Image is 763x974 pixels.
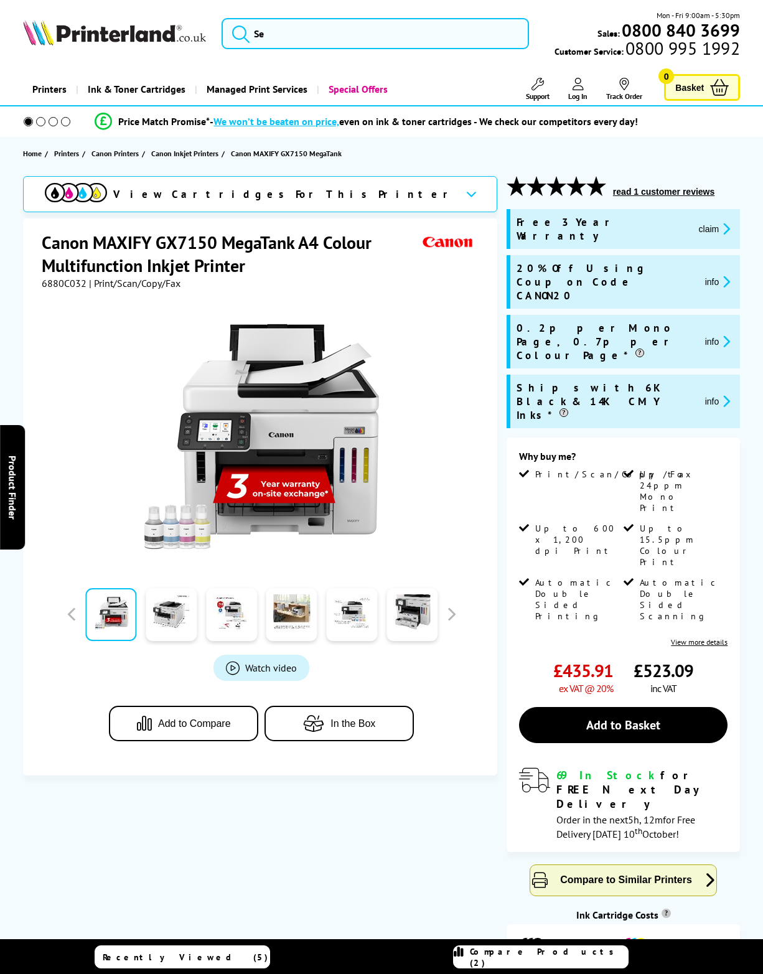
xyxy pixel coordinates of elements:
b: 0800 840 3699 [622,19,740,42]
span: Support [526,91,550,101]
a: Track Order [606,78,642,101]
span: 6880C032 [42,277,87,289]
span: Ink & Toner Cartridges [88,73,185,105]
span: Automatic Double Sided Printing [535,577,621,622]
a: Ink & Toner Cartridges [76,73,195,105]
a: Add to Basket [519,707,728,743]
span: In the Box [330,718,375,729]
button: Add to Compare [109,706,258,741]
img: View Cartridges [45,183,107,202]
span: £435.91 [553,659,613,682]
span: Price Match Promise* [118,115,210,128]
img: Canon [419,231,477,254]
span: £523.09 [634,659,693,682]
span: 0 [658,68,674,84]
span: Canon Printers [91,147,139,160]
span: Sales: [597,27,620,39]
a: Recently Viewed (5) [95,945,270,968]
span: 20% Off Using Coupon Code CANON20 [517,261,695,302]
span: Compare to Similar Printers [560,874,692,885]
span: Canon MAXIFY GX7150 MegaTank [231,147,342,160]
span: Up to 600 x 1,200 dpi Print [535,523,621,556]
span: 0.7p per colour page [648,937,728,962]
span: Free 3 Year Warranty [517,215,689,243]
sup: th [635,825,642,836]
span: Order in the next for Free Delivery [DATE] 10 October! [556,813,695,840]
span: 0.2p per mono page [545,937,622,962]
a: Support [526,78,550,101]
span: Print/Scan/Copy/Fax [535,469,695,480]
span: We won’t be beaten on price, [213,115,339,128]
a: Canon Inkjet Printers [151,147,222,160]
div: for FREE Next Day Delivery [556,768,728,811]
span: ex VAT @ 20% [559,682,613,695]
div: - even on ink & toner cartridges - We check our competitors every day! [210,115,638,128]
a: Log In [568,78,587,101]
span: Customer Service: [555,42,740,57]
span: Printers [54,147,79,160]
span: Watch video [245,662,297,674]
span: Add to Compare [158,718,231,729]
span: Home [23,147,42,160]
h1: Canon MAXIFY GX7150 MegaTank A4 Colour Multifunction Inkjet Printer [42,231,419,277]
span: inc VAT [650,682,676,695]
a: Home [23,147,45,160]
a: Special Offers [317,73,397,105]
span: Recently Viewed (5) [103,952,268,963]
span: 0.2p per Mono Page, 0.7p per Colour Page* [517,321,695,362]
div: Why buy me? [519,450,728,469]
span: Up to 15.5ppm Colour Print [640,523,726,568]
div: Ink Cartridge Costs [507,909,740,921]
button: promo-description [701,394,734,408]
span: 5h, 12m [628,813,663,826]
span: Canon Inkjet Printers [151,147,218,160]
a: Basket 0 [664,74,740,101]
a: View more details [671,637,728,647]
a: Canon MAXIFY GX7150 MegaTank [231,147,345,160]
sup: Cost per page [662,909,671,918]
div: modal_delivery [519,768,728,840]
a: 0800 840 3699 [620,24,740,36]
input: Se [222,18,530,49]
a: Printers [54,147,82,160]
a: Product_All_Videos [213,655,309,681]
span: Ships with 6K Black & 14K CMY Inks* [517,381,695,422]
span: Compare Products (2) [470,946,628,968]
span: Product Finder [6,455,19,519]
button: read 1 customer reviews [609,186,718,197]
span: Mon - Fri 9:00am - 5:30pm [657,9,740,21]
button: Compare to Similar Printers [530,865,716,896]
span: View Cartridges For This Printer [113,187,456,201]
li: modal_Promise [6,111,727,133]
span: 69 In Stock [556,768,660,782]
button: promo-description [701,274,734,289]
span: Log In [568,91,587,101]
a: Canon Printers [91,147,142,160]
a: Printers [23,73,76,105]
a: Managed Print Services [195,73,317,105]
button: In the Box [264,706,414,741]
a: Compare Products (2) [453,945,629,968]
a: Printerland Logo [23,19,206,48]
span: Up to 24ppm Mono Print [640,469,726,513]
button: promo-description [695,222,734,236]
span: | Print/Scan/Copy/Fax [89,277,180,289]
span: Basket [675,79,704,96]
img: Printerland Logo [23,19,206,45]
button: promo-description [701,334,734,349]
span: 0800 995 1992 [624,42,740,54]
img: Canon MAXIFY GX7150 MegaTank [139,314,383,558]
span: Automatic Double Sided Scanning [640,577,726,622]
